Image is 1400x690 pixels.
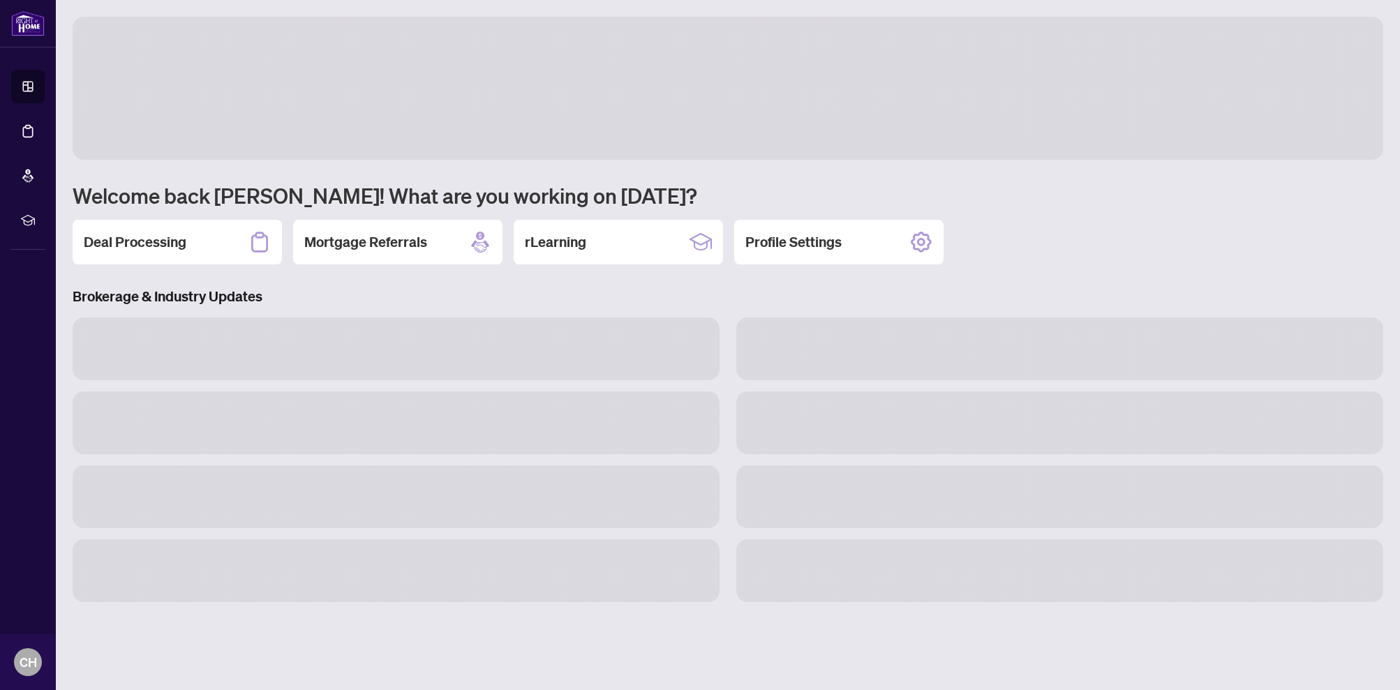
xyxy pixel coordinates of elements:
h3: Brokerage & Industry Updates [73,287,1383,306]
h2: Deal Processing [84,232,186,252]
h2: rLearning [525,232,586,252]
h1: Welcome back [PERSON_NAME]! What are you working on [DATE]? [73,182,1383,209]
h2: Profile Settings [745,232,842,252]
h2: Mortgage Referrals [304,232,427,252]
span: CH [20,652,37,672]
img: logo [11,10,45,36]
